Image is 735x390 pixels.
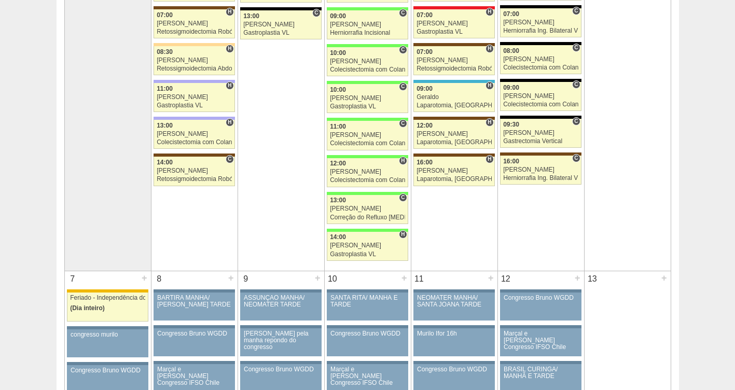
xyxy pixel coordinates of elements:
div: 10 [325,271,341,287]
div: Key: Brasil [327,229,408,232]
div: Laparotomia, [GEOGRAPHIC_DATA], Drenagem, Bridas [417,139,492,146]
div: Key: Aviso [500,361,581,364]
div: Correção do Refluxo [MEDICAL_DATA] esofágico Robótico [330,214,405,221]
div: [PERSON_NAME] [330,58,405,65]
span: Consultório [572,154,580,162]
div: [PERSON_NAME] [417,57,492,64]
div: Gastroplastia VL [243,30,318,36]
div: [PERSON_NAME] [157,57,232,64]
span: Hospital [399,230,407,239]
div: Colecistectomia com Colangiografia VL [157,139,232,146]
a: C 14:00 [PERSON_NAME] Retossigmoidectomia Robótica [154,157,234,186]
div: Key: Aviso [67,362,148,365]
a: C 07:00 [PERSON_NAME] Herniorrafia Ing. Bilateral VL [500,8,581,37]
a: H 11:00 [PERSON_NAME] Gastroplastia VL [154,83,234,112]
span: Hospital [226,81,233,90]
div: Congresso Bruno WGDD [244,366,318,373]
div: Key: Santa Joana [413,43,494,46]
div: ASSUNÇÃO MANHÃ/ NEOMATER TARDE [244,295,318,308]
div: 13 [585,271,601,287]
div: 11 [411,271,427,287]
div: [PERSON_NAME] [503,130,578,136]
div: + [573,271,582,285]
a: C 10:00 [PERSON_NAME] Colecistectomia com Colangiografia VL [327,47,408,76]
span: Consultório [226,155,233,163]
a: Murilo Ifor 16h [413,328,494,356]
a: C 09:00 [PERSON_NAME] Herniorrafia Incisional [327,10,408,39]
div: Key: Aviso [500,289,581,292]
span: Hospital [226,118,233,127]
span: Consultório [399,193,407,202]
div: Feriado - Independência do [GEOGRAPHIC_DATA] [70,295,145,301]
span: 07:00 [157,11,173,19]
div: Key: Brasil [327,192,408,195]
span: Hospital [486,155,493,163]
a: SANTA RITA/ MANHÃ E TARDE [327,292,408,321]
a: Congresso Bruno WGDD [154,328,234,356]
a: C 16:00 [PERSON_NAME] Herniorrafia Ing. Bilateral VL [500,156,581,185]
div: + [487,271,495,285]
div: Key: Aviso [327,325,408,328]
div: 8 [151,271,168,287]
div: Congresso Bruno WGDD [504,295,578,301]
span: 09:00 [503,84,519,91]
span: 08:30 [157,48,173,55]
div: Marçal e [PERSON_NAME] Congresso IFSO Chile [157,366,231,387]
div: Key: Christóvão da Gama [154,80,234,83]
span: 14:00 [157,159,173,166]
div: Key: Aviso [240,361,321,364]
div: Gastroplastia VL [330,251,405,258]
div: Key: Brasil [327,7,408,10]
div: Key: Aviso [500,325,581,328]
span: (Dia inteiro) [70,304,105,312]
span: 07:00 [503,10,519,18]
div: [PERSON_NAME] [330,242,405,249]
a: C 09:30 [PERSON_NAME] Gastrectomia Vertical [500,119,581,148]
div: 7 [65,271,81,287]
span: 14:00 [330,233,346,241]
span: 07:00 [417,48,433,55]
span: 13:00 [330,197,346,204]
div: [PERSON_NAME] [417,131,492,137]
div: Laparotomia, [GEOGRAPHIC_DATA], Drenagem, Bridas [417,176,492,183]
div: Key: Bartira [154,43,234,46]
span: Hospital [486,81,493,90]
div: Herniorrafia Ing. Bilateral VL [503,175,578,182]
div: Key: Aviso [154,361,234,364]
div: Key: Brasil [327,155,408,158]
div: [PERSON_NAME] [330,95,405,102]
div: [PERSON_NAME] [157,131,232,137]
a: BARTIRA MANHÃ/ [PERSON_NAME] TARDE [154,292,234,321]
div: Key: Aviso [154,325,234,328]
span: Hospital [226,45,233,53]
a: congresso murilo [67,329,148,357]
div: Key: Blanc [500,79,581,82]
div: Herniorrafia Ing. Bilateral VL [503,27,578,34]
span: 13:00 [243,12,259,20]
a: C 13:00 [PERSON_NAME] Correção do Refluxo [MEDICAL_DATA] esofágico Robótico [327,195,408,224]
div: Retossigmoidectomia Robótica [417,65,492,72]
span: 11:00 [330,123,346,130]
span: 16:00 [417,159,433,166]
span: Consultório [572,80,580,89]
div: [PERSON_NAME] [157,20,232,27]
div: Key: Santa Joana [154,6,234,9]
a: ASSUNÇÃO MANHÃ/ NEOMATER TARDE [240,292,321,321]
a: H 14:00 [PERSON_NAME] Gastroplastia VL [327,232,408,261]
div: Key: Neomater [413,80,494,83]
div: Key: Assunção [413,6,494,9]
div: Key: Aviso [413,289,494,292]
span: Consultório [399,9,407,17]
div: congresso murilo [71,331,145,338]
span: Consultório [572,117,580,126]
span: Consultório [399,46,407,54]
div: Key: Aviso [240,289,321,292]
div: Congresso Bruno WGDD [330,330,405,337]
div: [PERSON_NAME] [330,205,405,212]
div: Colecistectomia com Colangiografia VL [503,101,578,108]
div: Murilo Ifor 16h [417,330,491,337]
a: H 07:00 [PERSON_NAME] Retossigmoidectomia Robótica [413,46,494,75]
a: H 16:00 [PERSON_NAME] Laparotomia, [GEOGRAPHIC_DATA], Drenagem, Bridas [413,157,494,186]
div: Key: Aviso [327,361,408,364]
a: Feriado - Independência do [GEOGRAPHIC_DATA] (Dia inteiro) [67,292,148,322]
